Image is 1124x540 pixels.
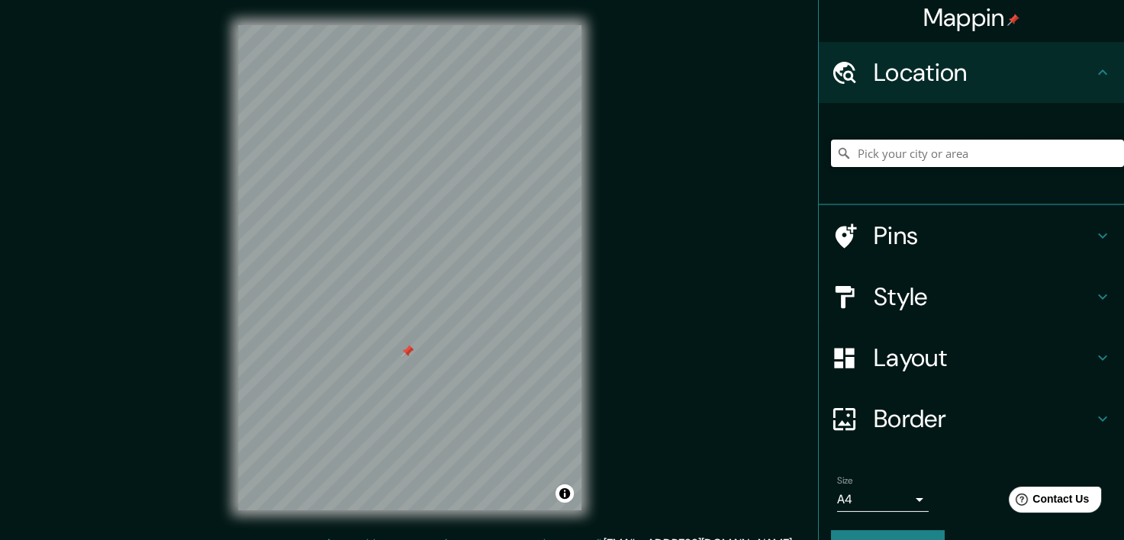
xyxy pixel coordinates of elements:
[874,281,1093,312] h4: Style
[837,487,929,512] div: A4
[831,140,1124,167] input: Pick your city or area
[874,57,1093,88] h4: Location
[819,42,1124,103] div: Location
[874,403,1093,434] h4: Border
[238,25,581,510] canvas: Map
[1007,14,1019,26] img: pin-icon.png
[819,327,1124,388] div: Layout
[874,342,1093,373] h4: Layout
[819,266,1124,327] div: Style
[923,2,1020,33] h4: Mappin
[819,205,1124,266] div: Pins
[874,220,1093,251] h4: Pins
[837,474,853,487] label: Size
[819,388,1124,449] div: Border
[988,481,1107,523] iframe: Help widget launcher
[556,484,574,503] button: Toggle attribution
